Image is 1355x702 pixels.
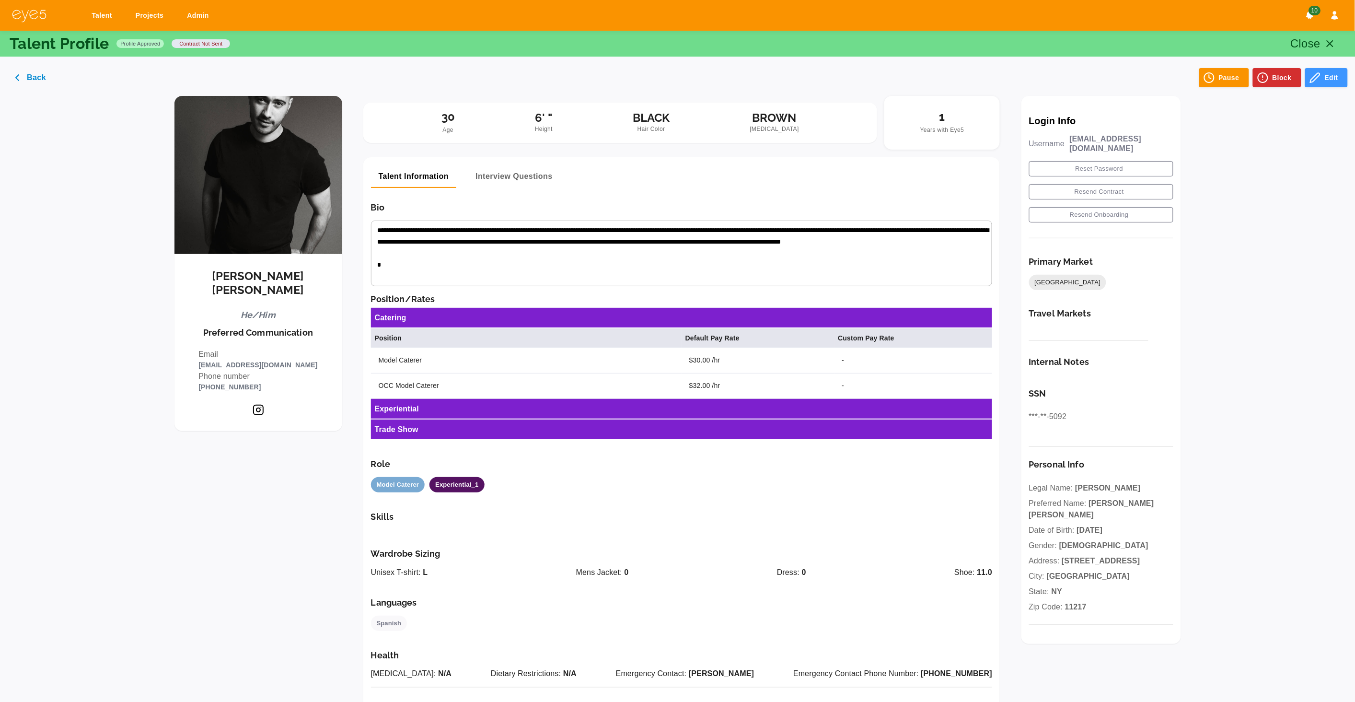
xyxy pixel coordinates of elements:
p: Username [1029,139,1065,149]
p: Mens Jacket: [576,567,629,578]
h6: Skills [371,512,993,522]
span: N/A [438,669,452,678]
span: Spanish [371,619,407,628]
h6: Languages [371,597,993,608]
h5: [PERSON_NAME] [PERSON_NAME] [186,269,331,297]
p: Address: [1029,555,1173,567]
a: Talent [85,7,122,24]
p: Dietary Restrictions: [491,668,577,679]
p: [EMAIL_ADDRESS][DOMAIN_NAME] [1070,134,1173,153]
span: [PERSON_NAME] [689,669,754,678]
button: Reset Password [1029,161,1173,176]
span: Experiential_1 [429,480,484,490]
p: Legal Name: [1029,482,1173,494]
h6: Position/Rates [371,294,993,304]
span: [PHONE_NUMBER] [921,669,993,678]
a: Projects [129,7,173,24]
td: - [834,373,993,398]
p: Email [198,349,317,360]
h5: BROWN [750,111,799,125]
h6: Travel Markets [1029,308,1091,319]
td: OCC Model Caterer [371,373,682,398]
h6: He/Him [241,310,276,320]
span: 0 [802,568,806,576]
h6: Trade Show [375,423,418,435]
p: Date of Birth: [1029,525,1173,536]
button: Interview Questions [468,165,560,188]
p: Emergency Contact Phone Number: [793,668,992,679]
span: 11.0 [977,568,993,576]
button: Pause [1199,68,1249,87]
span: Age [443,127,454,133]
span: Years with Eye5 [920,127,964,133]
button: Close [1285,32,1346,55]
h5: BLACK [633,111,670,125]
h6: Health [371,650,993,661]
p: Phone number [198,371,317,382]
td: Model Caterer [371,348,682,373]
button: Resend Contract [1029,184,1173,199]
p: Close [1291,35,1321,52]
p: [PHONE_NUMBER] [198,382,317,393]
span: contract not sent [175,40,226,47]
h6: Role [371,459,993,469]
th: Default Pay Rate [682,328,834,348]
p: Emergency Contact: [616,668,754,679]
p: Gender: [1029,540,1173,551]
td: - [834,348,993,373]
span: [DEMOGRAPHIC_DATA] [1059,541,1148,550]
span: [DATE] [1077,526,1103,534]
button: Edit [1305,68,1348,87]
p: Talent Profile [10,36,109,51]
p: Shoe: [954,567,992,578]
h6: Catering [375,312,406,324]
span: NY [1052,587,1063,596]
span: L [423,568,428,576]
h6: Preferred Communication [203,328,313,338]
p: Preferred Name: [1029,498,1173,521]
h6: Experiential [375,403,419,415]
h5: 6' " [535,111,553,125]
span: [GEOGRAPHIC_DATA] [1029,278,1107,287]
p: Zip Code: [1029,601,1173,613]
span: Height [535,125,553,134]
button: Notifications [1301,7,1319,24]
img: eye5 [12,9,47,23]
h6: Bio [371,202,993,213]
span: [PERSON_NAME] [PERSON_NAME] [1029,499,1154,519]
p: Login Info [1029,115,1173,127]
h6: Internal Notes [1029,357,1173,367]
a: Admin [181,7,219,24]
span: Hair Color [633,125,670,134]
h5: 30 [441,110,455,124]
th: Position [371,328,682,348]
button: Block [1253,68,1301,87]
button: Talent Information [371,165,457,188]
span: [PERSON_NAME] [1075,484,1140,492]
p: City: [1029,571,1173,582]
span: 11217 [1065,603,1087,611]
span: N/A [563,669,577,678]
h6: SSN [1029,388,1173,399]
span: Model Caterer [371,480,425,490]
span: [GEOGRAPHIC_DATA] [1047,572,1130,580]
h6: Primary Market [1029,257,1093,267]
p: [EMAIL_ADDRESS][DOMAIN_NAME] [198,360,317,371]
span: [STREET_ADDRESS] [1062,557,1140,565]
h6: Wardrobe Sizing [371,549,993,559]
img: Dario Ladani Sanchez [174,96,342,254]
p: [MEDICAL_DATA]: [371,668,452,679]
span: 10 [1309,6,1320,15]
button: Back [7,68,56,87]
p: State: [1029,586,1173,597]
td: $32.00 /hr [682,373,834,398]
th: Custom Pay Rate [834,328,993,348]
td: $30.00 /hr [682,348,834,373]
h5: 1 [920,110,964,124]
p: Unisex T-shirt: [371,567,428,578]
p: Dress: [777,567,806,578]
span: 0 [625,568,629,576]
span: [MEDICAL_DATA] [750,125,799,134]
button: Resend Onboarding [1029,207,1173,222]
h6: Personal Info [1029,459,1173,470]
